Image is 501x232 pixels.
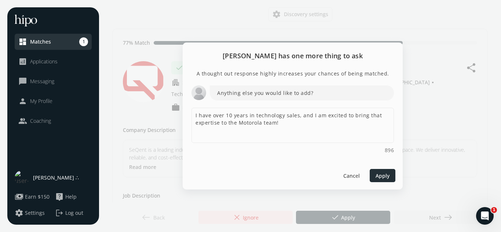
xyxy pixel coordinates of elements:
[210,85,394,100] p: Anything else you would like to add?
[15,192,51,201] a: paymentsEarn $150
[340,169,363,182] button: Cancel
[30,58,58,65] span: Applications
[18,77,27,86] span: chat_bubble_outline
[55,192,92,201] a: live_helpHelp
[18,37,88,46] a: dashboardMatches1
[30,117,51,125] span: Coaching
[18,77,88,86] a: chat_bubble_outlineMessaging
[30,38,51,45] span: Matches
[18,57,27,66] span: analytics
[385,147,394,154] span: 896
[18,117,27,125] span: people
[25,193,50,200] span: Earn $150
[343,172,360,179] span: Cancel
[491,207,497,213] span: 1
[18,97,88,106] a: personMy Profile
[15,170,29,185] img: user-photo
[55,192,64,201] span: live_help
[18,57,88,66] a: analyticsApplications
[15,192,50,201] button: paymentsEarn $150
[25,209,45,217] span: Settings
[476,207,494,225] iframe: Intercom live chat
[183,43,403,69] h2: [PERSON_NAME] has one more thing to ask
[18,117,88,125] a: peopleCoaching
[15,209,45,217] button: settingsSettings
[376,172,390,179] span: Apply
[30,97,52,105] span: My Profile
[15,209,23,217] span: settings
[30,78,54,85] span: Messaging
[33,174,79,181] span: [PERSON_NAME] ∴
[15,209,51,217] a: settingsSettings
[18,37,27,46] span: dashboard
[370,169,395,182] button: Apply
[55,192,77,201] button: live_helpHelp
[65,209,83,217] span: Log out
[191,85,206,100] img: recruiter-photo
[191,69,394,78] p: A thought out response highly increases your chances of being matched.
[79,37,88,46] span: 1
[55,209,64,217] span: logout
[18,97,27,106] span: person
[65,193,77,200] span: Help
[15,15,37,26] img: hh-logo-white
[55,209,92,217] button: logoutLog out
[15,192,23,201] span: payments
